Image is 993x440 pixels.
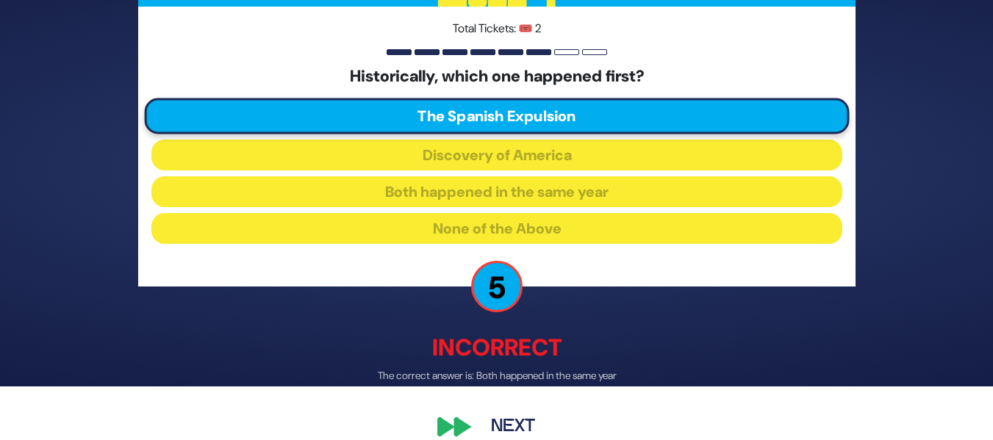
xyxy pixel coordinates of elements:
[151,139,842,170] button: Discovery of America
[151,176,842,206] button: Both happened in the same year
[144,98,849,134] button: The Spanish Expulsion
[138,367,856,383] p: The correct answer is: Both happened in the same year
[151,20,842,37] p: Total Tickets: 🎟️ 2
[138,329,856,364] p: Incorrect
[471,260,523,311] p: 5
[151,212,842,243] button: None of the Above
[151,67,842,86] h5: Historically, which one happened first?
